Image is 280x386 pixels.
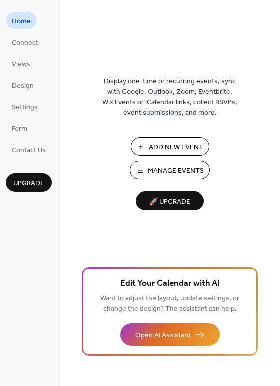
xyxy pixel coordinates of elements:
[6,55,36,72] a: Views
[6,141,52,158] a: Contact Us
[6,98,44,115] a: Settings
[130,161,210,179] button: Manage Events
[148,166,204,176] span: Manage Events
[149,142,203,153] span: Add New Event
[12,102,38,113] span: Settings
[142,195,198,209] span: 🚀 Upgrade
[12,81,34,91] span: Design
[6,34,44,50] a: Connect
[6,120,33,136] a: Form
[136,191,204,210] button: 🚀 Upgrade
[120,277,220,291] span: Edit Your Calendar with AI
[12,59,30,70] span: Views
[120,323,220,346] button: Open AI Assistant
[6,77,40,93] a: Design
[12,38,38,48] span: Connect
[100,292,239,316] span: Want to adjust the layout, update settings, or change the design? The assistant can help.
[135,330,191,341] span: Open AI Assistant
[102,76,237,118] span: Display one-time or recurring events, sync with Google, Outlook, Zoom, Eventbrite, Wix Events or ...
[12,16,31,27] span: Home
[131,137,209,156] button: Add New Event
[12,145,46,156] span: Contact Us
[6,173,52,192] button: Upgrade
[6,12,37,29] a: Home
[13,178,44,189] span: Upgrade
[12,124,27,134] span: Form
